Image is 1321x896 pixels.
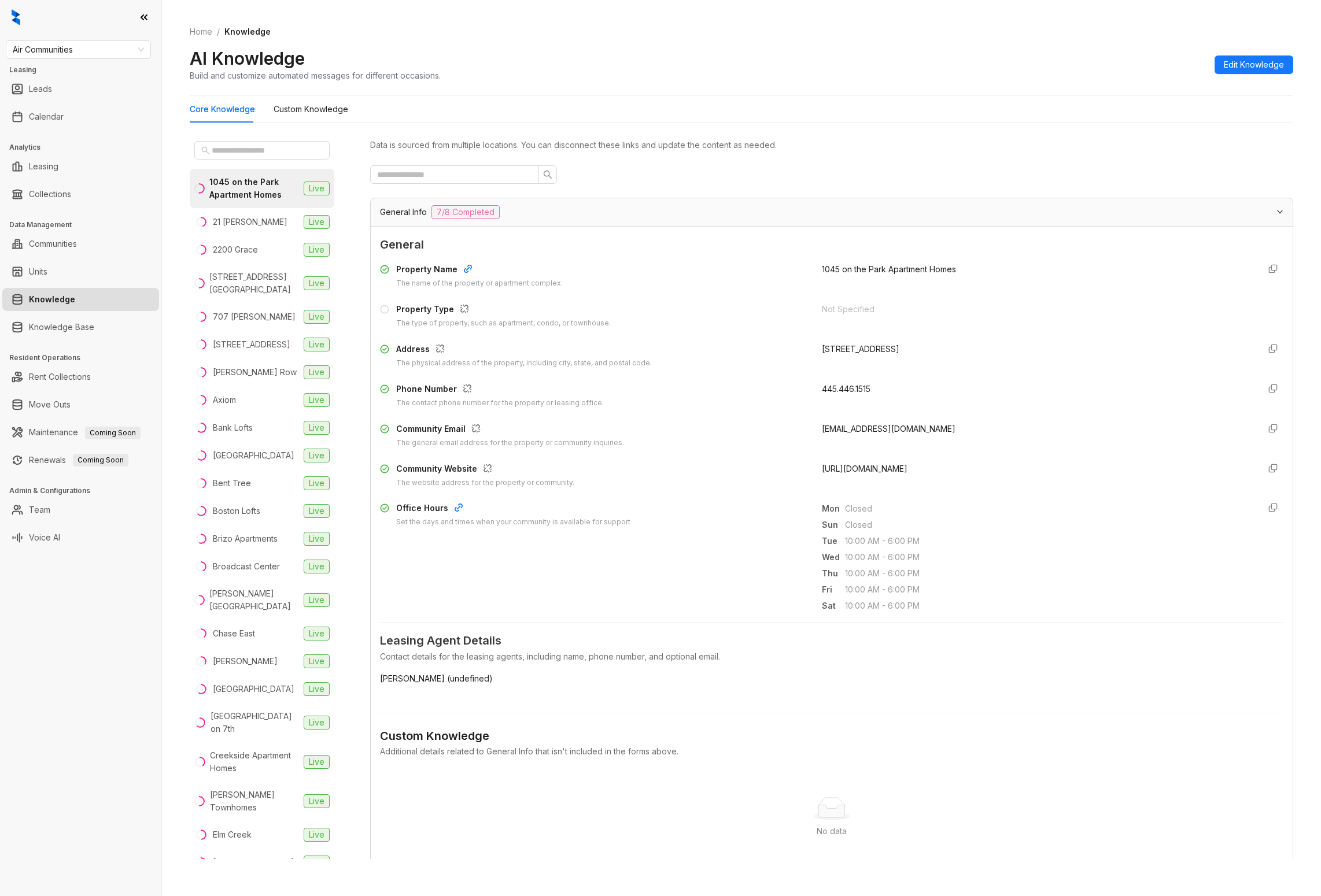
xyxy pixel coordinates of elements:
span: Live [304,627,330,640]
span: Thu [822,567,845,580]
a: Team [29,498,50,521]
li: Knowledge [2,288,159,311]
h3: Analytics [9,142,161,153]
a: Leasing [29,155,58,178]
div: Additional details related to General Info that isn't included in the forms above. [380,745,1283,758]
span: 10:00 AM - 6:00 PM [845,551,1250,564]
span: Live [304,243,330,257]
li: Rent Collections [2,365,159,388]
span: Live [304,504,330,518]
span: Wed [822,551,845,564]
div: Bent Tree [213,477,251,490]
li: / [217,25,220,38]
span: 445.446.1515 [822,384,870,394]
span: search [543,170,552,179]
span: Air Communities [13,41,144,58]
div: Broadcast Center [213,560,280,573]
li: Leads [2,77,159,101]
span: Live [304,794,330,808]
span: Live [304,716,330,730]
div: [GEOGRAPHIC_DATA] [213,856,294,869]
img: logo [12,9,20,25]
div: Custom Knowledge [274,103,348,116]
div: Build and customize automated messages for different occasions. [190,69,441,82]
div: [GEOGRAPHIC_DATA] [213,683,294,695]
div: Core Knowledge [190,103,255,116]
div: [PERSON_NAME][GEOGRAPHIC_DATA] [209,587,299,613]
li: Communities [2,232,159,256]
span: Coming Soon [85,427,141,439]
span: Knowledge [224,27,271,36]
div: The contact phone number for the property or leasing office. [396,398,604,409]
a: Communities [29,232,77,256]
button: Edit Knowledge [1215,55,1293,74]
div: [STREET_ADDRESS][GEOGRAPHIC_DATA] [209,271,299,296]
span: search [201,146,209,154]
a: RenewalsComing Soon [29,449,128,472]
a: Collections [29,183,71,206]
div: [GEOGRAPHIC_DATA] on 7th [211,710,299,735]
span: 10:00 AM - 6:00 PM [845,567,1250,580]
div: Axiom [213,394,236,406]
span: General Info [380,206,427,219]
a: Move Outs [29,393,71,416]
span: Live [304,856,330,869]
div: [PERSON_NAME] Row [213,366,297,379]
div: Set the days and times when your community is available for support [396,517,630,528]
span: Live [304,421,330,435]
span: Live [304,215,330,229]
div: Community Email [396,423,624,438]
span: Sun [822,519,845,531]
h2: AI Knowledge [190,47,305,69]
div: Bank Lofts [213,421,253,434]
span: Live [304,560,330,573]
span: 10:00 AM - 6:00 PM [845,599,1250,612]
span: [PERSON_NAME] (undefined) [380,672,1283,685]
li: Move Outs [2,393,159,416]
span: Live [304,182,330,195]
h3: Leasing [9,65,161,75]
span: Live [304,682,330,696]
div: [PERSON_NAME] [213,655,278,668]
li: Collections [2,183,159,206]
span: Live [304,476,330,490]
a: Knowledge Base [29,316,94,339]
span: Live [304,593,330,607]
span: Live [304,365,330,379]
div: The website address for the property or community. [396,477,574,488]
a: Units [29,260,47,283]
div: The physical address of the property, including city, state, and postal code. [396,358,652,369]
span: Closed [845,502,1250,515]
span: Live [304,654,330,668]
span: 1045 on the Park Apartment Homes [822,264,956,274]
div: Property Type [396,303,611,318]
div: 21 [PERSON_NAME] [213,216,287,228]
div: Elm Creek [213,828,252,841]
a: Voice AI [29,526,60,549]
div: The name of the property or apartment complex. [396,278,563,289]
div: Office Hours [396,502,630,517]
div: General Info7/8 Completed [371,198,1293,226]
div: [GEOGRAPHIC_DATA] [213,449,294,462]
div: 1045 on the Park Apartment Homes [209,176,299,201]
span: Closed [845,519,1250,531]
a: Rent Collections [29,365,91,388]
span: [EMAIL_ADDRESS][DOMAIN_NAME] [822,424,955,434]
span: Mon [822,502,845,515]
li: Voice AI [2,526,159,549]
div: The general email address for the property or community inquiries. [396,438,624,449]
li: Units [2,260,159,283]
div: No data [394,825,1270,838]
div: Address [396,343,652,358]
div: Property Name [396,263,563,278]
span: [URL][DOMAIN_NAME] [822,464,907,473]
span: Sat [822,599,845,612]
span: 7/8 Completed [431,205,500,219]
span: Live [304,449,330,462]
div: Not Specified [822,303,1250,316]
h3: Resident Operations [9,353,161,363]
span: Leasing Agent Details [380,632,1283,650]
div: [STREET_ADDRESS] [822,343,1250,356]
li: Calendar [2,105,159,128]
span: expanded [1276,208,1283,215]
